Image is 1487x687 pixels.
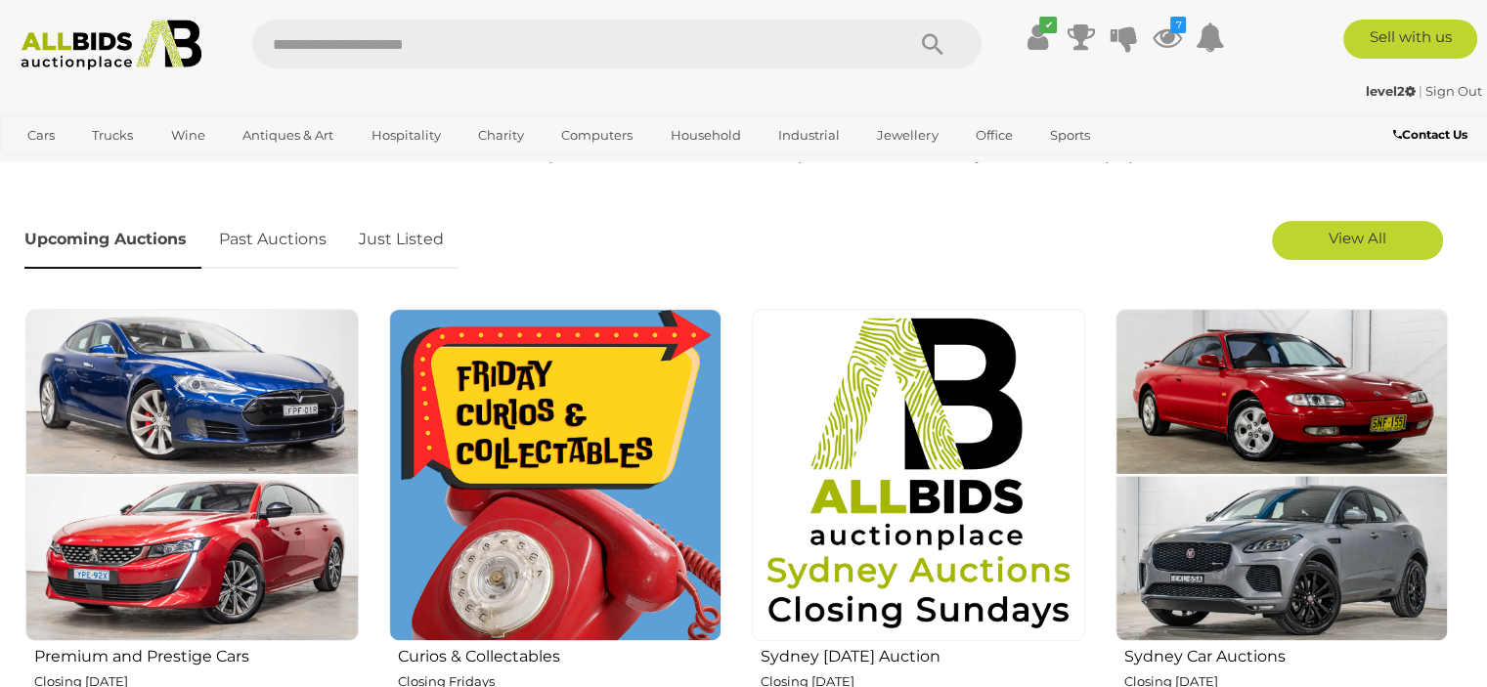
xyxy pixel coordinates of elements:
[389,309,722,642] img: Curios & Collectables
[1366,83,1416,99] strong: level2
[1124,643,1449,666] h2: Sydney Car Auctions
[465,119,537,151] a: Charity
[548,119,645,151] a: Computers
[1170,17,1186,33] i: 7
[1393,127,1467,142] b: Contact Us
[1393,124,1472,146] a: Contact Us
[1329,229,1386,247] span: View All
[765,119,853,151] a: Industrial
[15,151,179,184] a: [GEOGRAPHIC_DATA]
[204,211,341,269] a: Past Auctions
[1272,221,1443,260] a: View All
[158,119,218,151] a: Wine
[919,148,983,163] strong: Jewellery
[359,119,454,151] a: Hospitality
[398,643,722,666] h2: Curios & Collectables
[1008,148,1043,163] strong: Wine
[752,309,1085,642] img: Sydney Sunday Auction
[1343,20,1477,59] a: Sell with us
[34,643,359,666] h2: Premium and Prestige Cars
[1152,20,1181,55] a: 7
[79,119,146,151] a: Trucks
[15,119,67,151] a: Cars
[24,211,201,269] a: Upcoming Auctions
[1037,119,1103,151] a: Sports
[864,119,950,151] a: Jewellery
[1419,83,1422,99] span: |
[1039,17,1057,33] i: ✔
[761,643,1085,666] h2: Sydney [DATE] Auction
[887,148,916,163] strong: Cars
[1425,83,1482,99] a: Sign Out
[1115,309,1449,642] img: Sydney Car Auctions
[344,211,459,269] a: Just Listed
[25,309,359,642] img: Premium and Prestige Cars
[884,20,982,68] button: Search
[963,119,1026,151] a: Office
[658,119,754,151] a: Household
[1366,83,1419,99] a: level2
[230,119,346,151] a: Antiques & Art
[1023,20,1052,55] a: ✔
[11,20,212,70] img: Allbids.com.au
